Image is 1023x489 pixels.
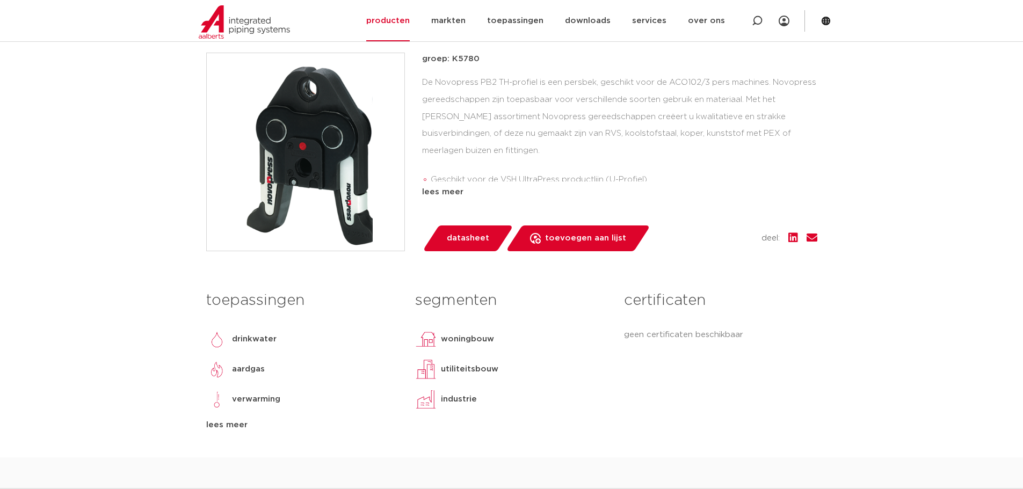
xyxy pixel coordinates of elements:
[545,230,626,247] span: toevoegen aan lijst
[206,389,228,410] img: verwarming
[422,74,817,181] div: De Novopress PB2 TH-profiel is een persbek, geschikt voor de ACO102/3 pers machines. Novopress ge...
[232,333,277,346] p: drinkwater
[422,53,817,65] p: groep: K5780
[431,171,817,188] li: Geschikt voor de VSH UltraPress productlijn (U-Profiel)
[441,333,494,346] p: woningbouw
[415,389,437,410] img: industrie
[232,363,265,376] p: aardgas
[415,359,437,380] img: utiliteitsbouw
[206,359,228,380] img: aardgas
[206,329,228,350] img: drinkwater
[441,393,477,406] p: industrie
[207,53,404,251] img: Product Image for Novopress bek PB2 TH-profiel
[422,225,513,251] a: datasheet
[422,186,817,199] div: lees meer
[206,290,399,311] h3: toepassingen
[761,232,780,245] span: deel:
[232,393,280,406] p: verwarming
[624,329,817,341] p: geen certificaten beschikbaar
[415,329,437,350] img: woningbouw
[624,290,817,311] h3: certificaten
[441,363,498,376] p: utiliteitsbouw
[415,290,608,311] h3: segmenten
[447,230,489,247] span: datasheet
[206,419,399,432] div: lees meer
